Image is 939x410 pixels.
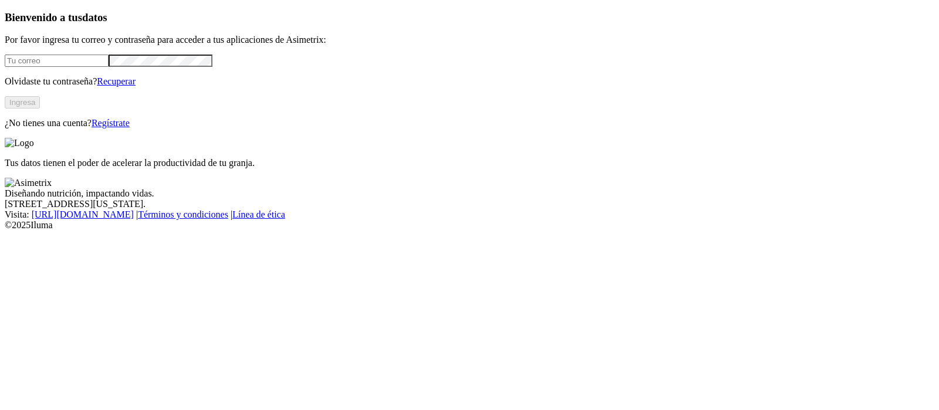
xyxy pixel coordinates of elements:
h3: Bienvenido a tus [5,11,934,24]
a: Recuperar [97,76,136,86]
img: Logo [5,138,34,148]
input: Tu correo [5,55,109,67]
img: Asimetrix [5,178,52,188]
div: Visita : | | [5,209,934,220]
p: Por favor ingresa tu correo y contraseña para acceder a tus aplicaciones de Asimetrix: [5,35,934,45]
div: © 2025 Iluma [5,220,934,231]
div: [STREET_ADDRESS][US_STATE]. [5,199,934,209]
a: Regístrate [92,118,130,128]
a: Términos y condiciones [138,209,228,219]
button: Ingresa [5,96,40,109]
p: Tus datos tienen el poder de acelerar la productividad de tu granja. [5,158,934,168]
p: ¿No tienes una cuenta? [5,118,934,128]
a: Línea de ética [232,209,285,219]
a: [URL][DOMAIN_NAME] [32,209,134,219]
span: datos [82,11,107,23]
p: Olvidaste tu contraseña? [5,76,934,87]
div: Diseñando nutrición, impactando vidas. [5,188,934,199]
